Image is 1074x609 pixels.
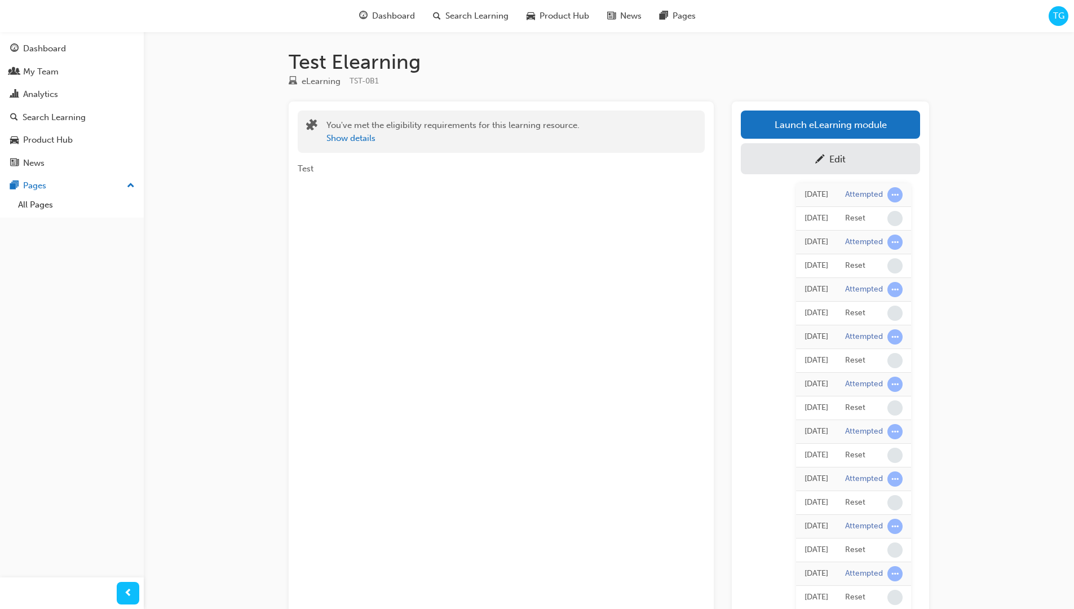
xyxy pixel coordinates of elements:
div: Reset [845,450,865,461]
button: Pages [5,175,139,196]
span: learningRecordVerb_ATTEMPT-icon [887,519,903,534]
div: Reset [845,403,865,413]
span: Product Hub [540,10,589,23]
div: Attempted [845,332,883,342]
div: Reset [845,497,865,508]
span: Test [298,164,313,174]
div: Thu Sep 18 2025 23:55:25 GMT+0000 (Coordinated Universal Time) [805,473,828,486]
span: learningRecordVerb_ATTEMPT-icon [887,282,903,297]
div: Mon Sep 15 2025 07:47:33 GMT+0000 (Coordinated Universal Time) [805,520,828,533]
span: learningRecordVerb_ATTEMPT-icon [887,329,903,345]
div: Dashboard [23,42,66,55]
div: Tue Sep 23 2025 14:57:36 GMT+0000 (Coordinated Universal Time) [805,236,828,249]
div: Mon Sep 15 2025 07:48:17 GMT+0000 (Coordinated Universal Time) [805,496,828,509]
div: Attempted [845,237,883,248]
span: car-icon [10,135,19,145]
div: Tue Sep 23 2025 06:37:18 GMT+0000 (Coordinated Universal Time) [805,378,828,391]
a: search-iconSearch Learning [424,5,518,28]
button: Show details [326,132,375,145]
span: learningRecordVerb_NONE-icon [887,211,903,226]
div: Attempted [845,284,883,295]
span: pencil-icon [815,155,825,166]
div: Mon Sep 22 2025 07:48:45 GMT+0000 (Coordinated Universal Time) [805,401,828,414]
div: Analytics [23,88,58,101]
span: guage-icon [359,9,368,23]
div: Attempted [845,568,883,579]
div: Reset [845,592,865,603]
div: Mon Sep 22 2025 07:48:02 GMT+0000 (Coordinated Universal Time) [805,425,828,438]
div: News [23,157,45,170]
span: search-icon [433,9,441,23]
div: Type [289,74,341,89]
a: Product Hub [5,130,139,151]
div: Reset [845,545,865,555]
span: Pages [673,10,696,23]
div: Reset [845,355,865,366]
a: All Pages [14,196,139,214]
div: eLearning [302,75,341,88]
a: Dashboard [5,38,139,59]
span: people-icon [10,67,19,77]
span: pages-icon [10,181,19,191]
button: DashboardMy TeamAnalyticsSearch LearningProduct HubNews [5,36,139,175]
div: Reset [845,213,865,224]
span: learningRecordVerb_NONE-icon [887,495,903,510]
div: Mon Sep 08 2025 03:09:07 GMT+0000 (Coordinated Universal Time) [805,544,828,557]
a: My Team [5,61,139,82]
div: Tue Sep 23 2025 14:58:22 GMT+0000 (Coordinated Universal Time) [805,212,828,225]
div: Attempted [845,189,883,200]
div: Edit [829,153,846,165]
div: Attempted [845,521,883,532]
div: Mon Sep 08 2025 03:07:08 GMT+0000 (Coordinated Universal Time) [805,567,828,580]
div: Tue Sep 23 2025 14:36:09 GMT+0000 (Coordinated Universal Time) [805,259,828,272]
span: Dashboard [372,10,415,23]
span: Learning resource code [350,76,379,86]
div: Product Hub [23,134,73,147]
a: Launch eLearning module [741,111,920,139]
a: pages-iconPages [651,5,705,28]
span: learningRecordVerb_ATTEMPT-icon [887,235,903,250]
a: Analytics [5,84,139,105]
span: pages-icon [660,9,668,23]
div: Attempted [845,379,883,390]
span: learningRecordVerb_NONE-icon [887,590,903,605]
span: learningRecordVerb_ATTEMPT-icon [887,424,903,439]
div: Pages [23,179,46,192]
button: TG [1049,6,1068,26]
div: Reset [845,261,865,271]
div: Mon Sep 08 2025 03:05:37 GMT+0000 (Coordinated Universal Time) [805,591,828,604]
div: My Team [23,65,59,78]
span: TG [1053,10,1064,23]
span: News [620,10,642,23]
span: learningRecordVerb_NONE-icon [887,353,903,368]
div: Attempted [845,474,883,484]
a: Edit [741,143,920,174]
a: News [5,153,139,174]
span: learningRecordVerb_NONE-icon [887,306,903,321]
a: Search Learning [5,107,139,128]
span: search-icon [10,113,18,123]
a: guage-iconDashboard [350,5,424,28]
span: Search Learning [445,10,509,23]
div: Tue Sep 23 2025 06:38:02 GMT+0000 (Coordinated Universal Time) [805,354,828,367]
span: guage-icon [10,44,19,54]
span: learningRecordVerb_NONE-icon [887,448,903,463]
span: up-icon [127,179,135,193]
div: Fri Sep 26 2025 04:18:43 GMT+0000 (Coordinated Universal Time) [805,188,828,201]
span: prev-icon [124,586,132,601]
span: learningRecordVerb_ATTEMPT-icon [887,471,903,487]
span: learningRecordVerb_NONE-icon [887,542,903,558]
span: chart-icon [10,90,19,100]
div: You've met the eligibility requirements for this learning resource. [326,119,580,144]
div: Tue Sep 23 2025 06:59:34 GMT+0000 (Coordinated Universal Time) [805,330,828,343]
span: puzzle-icon [306,120,317,133]
div: Search Learning [23,111,86,124]
span: learningRecordVerb_ATTEMPT-icon [887,377,903,392]
h1: Test Elearning [289,50,929,74]
span: news-icon [607,9,616,23]
span: car-icon [527,9,535,23]
span: learningRecordVerb_ATTEMPT-icon [887,566,903,581]
div: Attempted [845,426,883,437]
span: learningResourceType_ELEARNING-icon [289,77,297,87]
